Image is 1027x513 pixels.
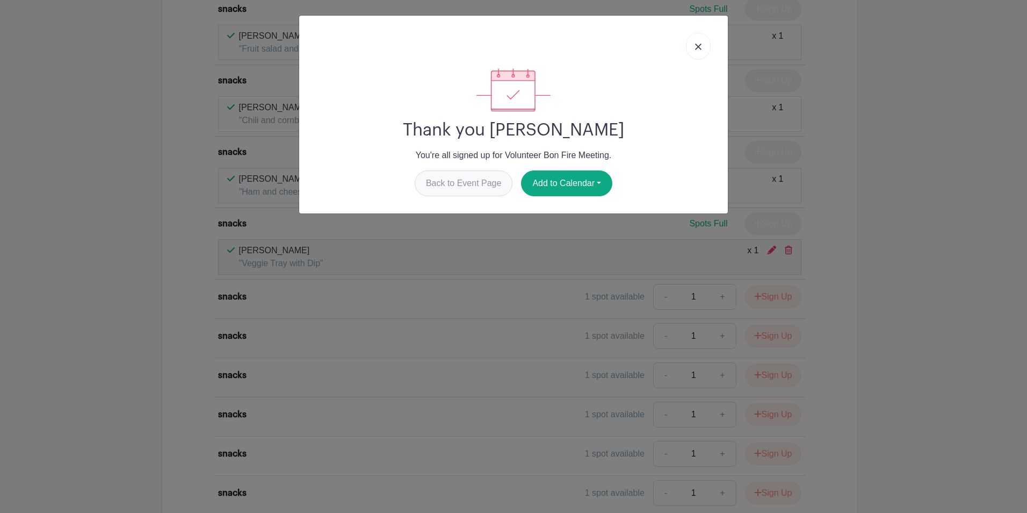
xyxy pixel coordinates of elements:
img: signup_complete-c468d5dda3e2740ee63a24cb0ba0d3ce5d8a4ecd24259e683200fb1569d990c8.svg [476,68,551,111]
img: close_button-5f87c8562297e5c2d7936805f587ecaba9071eb48480494691a3f1689db116b3.svg [695,44,701,50]
a: Back to Event Page [415,170,513,196]
button: Add to Calendar [521,170,612,196]
p: You're all signed up for Volunteer Bon Fire Meeting. [308,149,719,162]
h2: Thank you [PERSON_NAME] [308,120,719,140]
